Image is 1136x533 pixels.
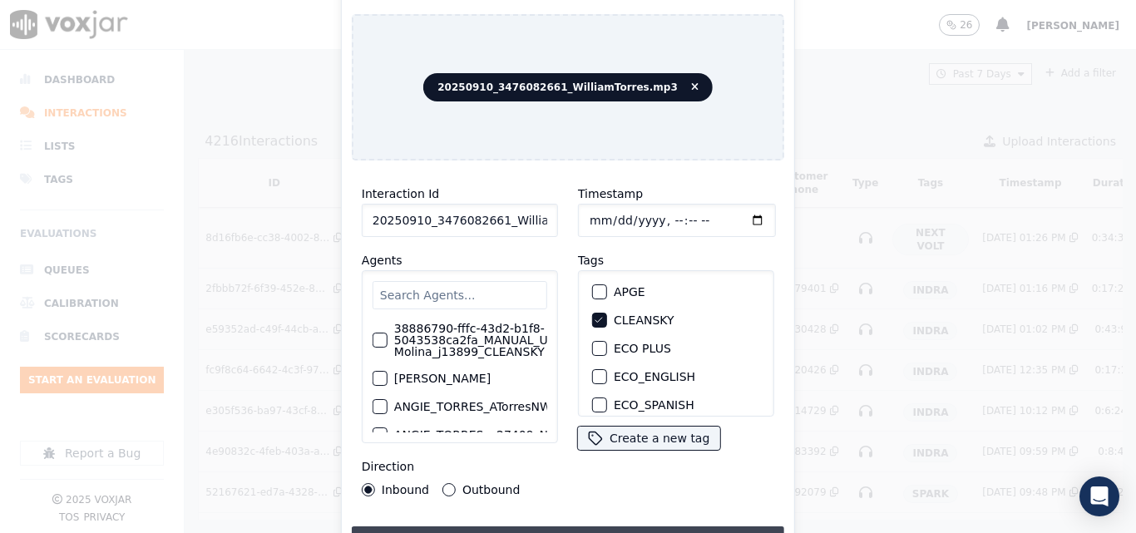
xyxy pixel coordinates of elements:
label: APGE [614,286,645,298]
label: Agents [362,254,403,267]
label: [PERSON_NAME] [394,373,491,384]
label: Direction [362,460,414,473]
button: Create a new tag [578,427,719,450]
label: Interaction Id [362,187,439,200]
label: ECO PLUS [614,343,671,354]
label: Timestamp [578,187,643,200]
label: CLEANSKY [614,314,674,326]
label: ANGIE_TORRES_ATorresNWFG_SPARK [394,401,610,412]
label: Tags [578,254,604,267]
label: ANGIE_TORRES_a27409_NEXT_VOLT [394,429,605,441]
input: Search Agents... [373,281,547,309]
input: reference id, file name, etc [362,204,558,237]
label: Inbound [382,484,429,496]
label: ECO_SPANISH [614,399,694,411]
div: Open Intercom Messenger [1079,476,1119,516]
span: 20250910_3476082661_WilliamTorres.mp3 [423,73,713,101]
label: 38886790-fffc-43d2-b1f8-5043538ca2fa_MANUAL_UPLOAD_Juliana Molina_j13899_CLEANSKY [394,323,632,358]
label: ECO_ENGLISH [614,371,695,382]
label: Outbound [462,484,520,496]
